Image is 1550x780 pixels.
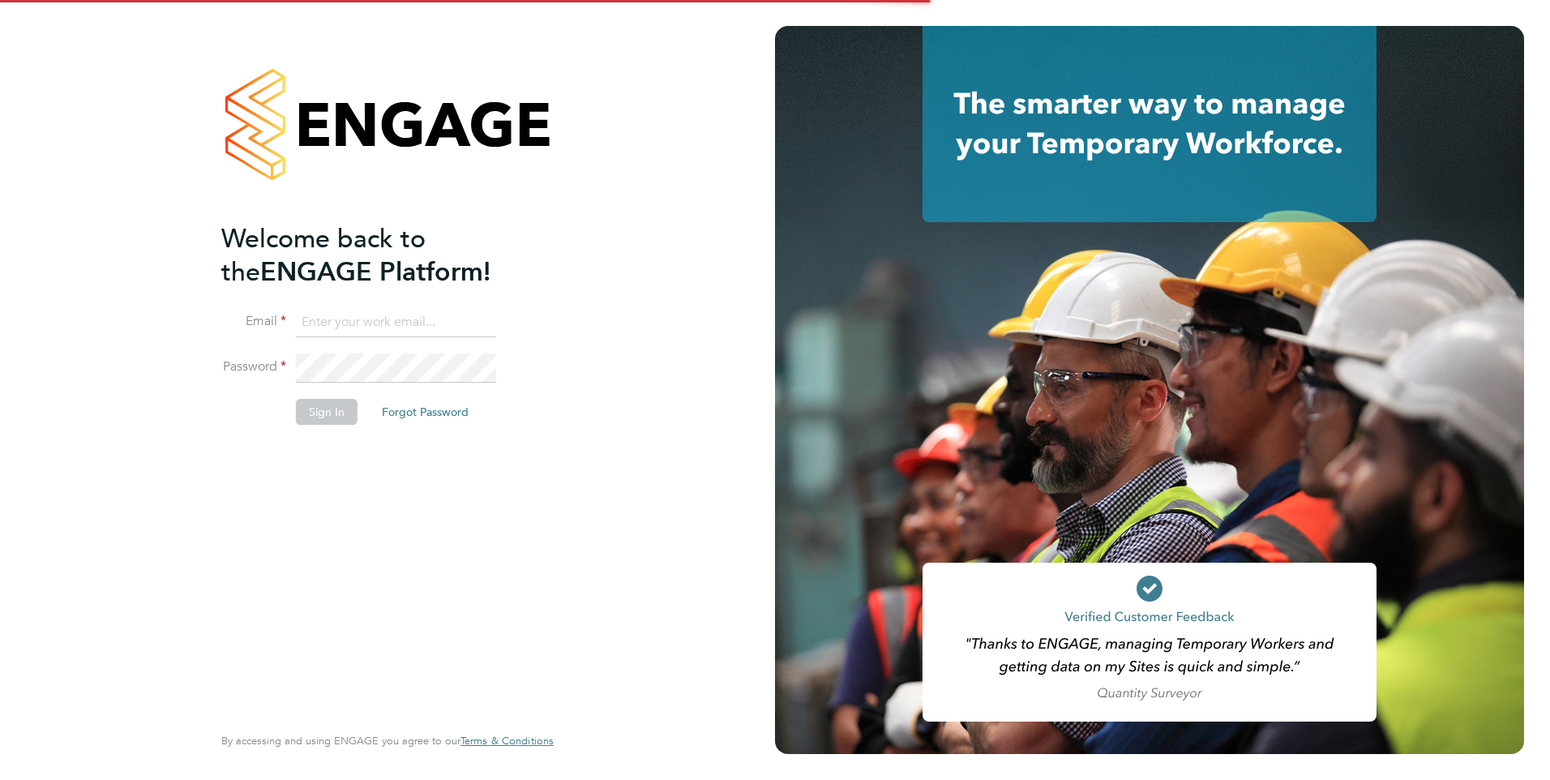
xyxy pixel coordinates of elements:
label: Password [221,358,286,375]
h2: ENGAGE Platform! [221,222,537,289]
input: Enter your work email... [296,308,496,337]
button: Forgot Password [369,399,482,425]
span: By accessing and using ENGAGE you agree to our [221,734,554,748]
span: Welcome back to the [221,223,426,288]
label: Email [221,313,286,330]
button: Sign In [296,399,358,425]
a: Terms & Conditions [460,735,554,748]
